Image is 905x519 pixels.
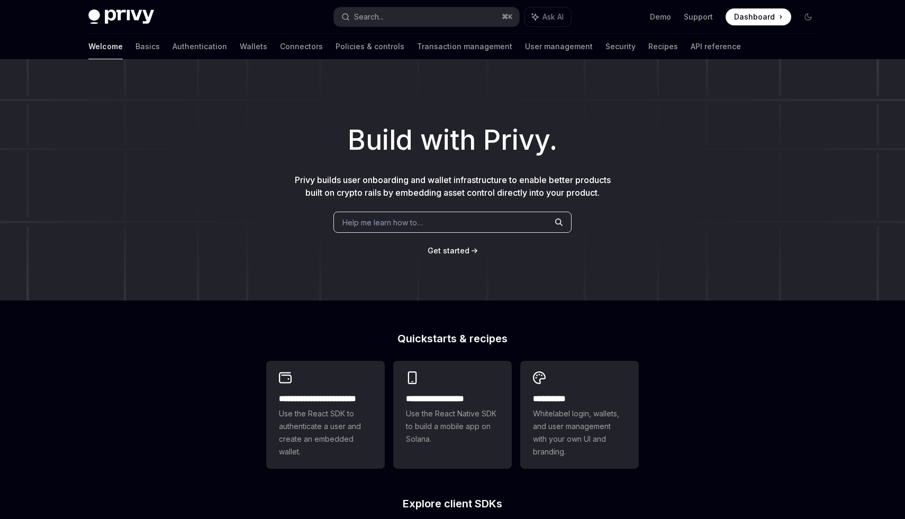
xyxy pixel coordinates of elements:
[280,34,323,59] a: Connectors
[533,407,626,458] span: Whitelabel login, wallets, and user management with your own UI and branding.
[734,12,775,22] span: Dashboard
[542,12,564,22] span: Ask AI
[334,7,519,26] button: Search...⌘K
[406,407,499,445] span: Use the React Native SDK to build a mobile app on Solana.
[266,498,639,509] h2: Explore client SDKs
[354,11,384,23] div: Search...
[800,8,817,25] button: Toggle dark mode
[428,246,469,255] span: Get started
[417,34,512,59] a: Transaction management
[520,361,639,469] a: **** *****Whitelabel login, wallets, and user management with your own UI and branding.
[342,217,423,228] span: Help me learn how to…
[173,34,227,59] a: Authentication
[502,13,513,21] span: ⌘ K
[605,34,636,59] a: Security
[650,12,671,22] a: Demo
[135,34,160,59] a: Basics
[88,34,123,59] a: Welcome
[88,10,154,24] img: dark logo
[648,34,678,59] a: Recipes
[684,12,713,22] a: Support
[295,175,611,198] span: Privy builds user onboarding and wallet infrastructure to enable better products built on crypto ...
[691,34,741,59] a: API reference
[240,34,267,59] a: Wallets
[17,120,888,161] h1: Build with Privy.
[525,34,593,59] a: User management
[266,333,639,344] h2: Quickstarts & recipes
[726,8,791,25] a: Dashboard
[393,361,512,469] a: **** **** **** ***Use the React Native SDK to build a mobile app on Solana.
[336,34,404,59] a: Policies & controls
[428,245,469,256] a: Get started
[524,7,571,26] button: Ask AI
[279,407,372,458] span: Use the React SDK to authenticate a user and create an embedded wallet.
